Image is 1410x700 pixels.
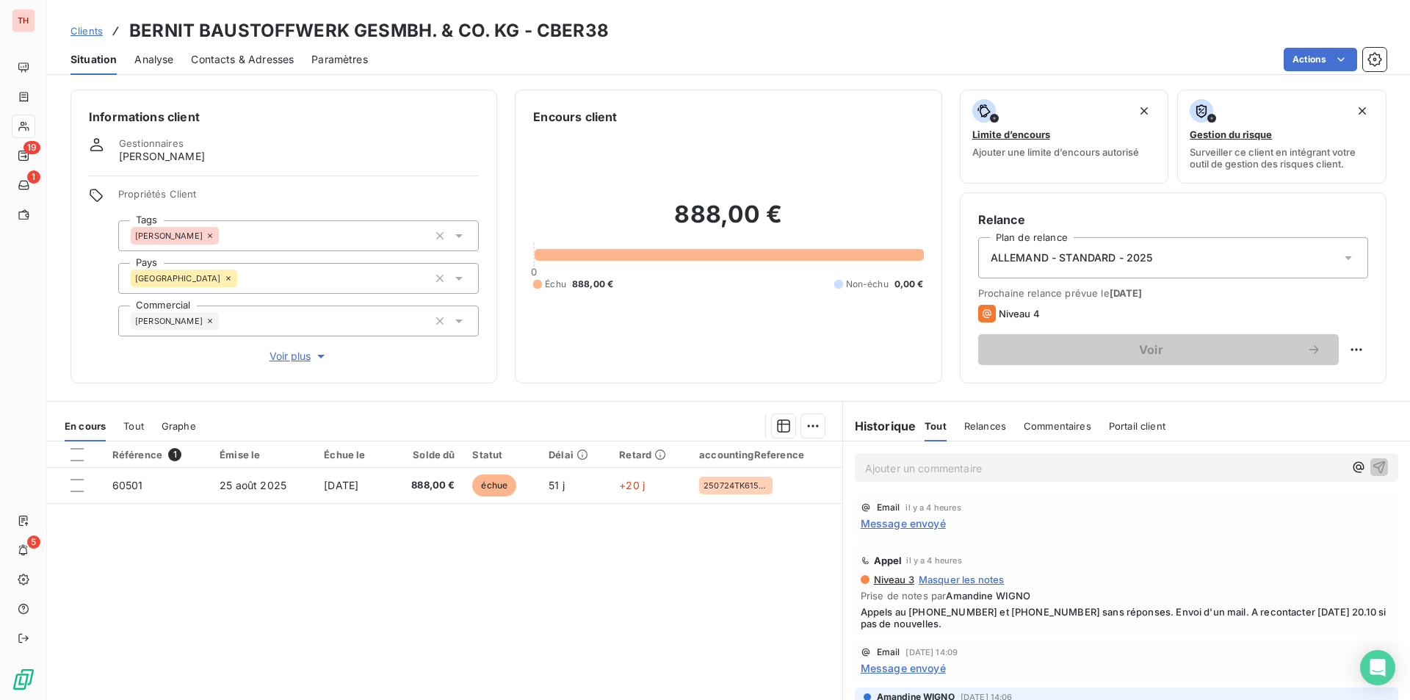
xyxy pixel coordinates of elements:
[311,52,368,67] span: Paramètres
[1110,287,1143,299] span: [DATE]
[119,137,184,149] span: Gestionnaires
[619,449,681,461] div: Retard
[978,334,1339,365] button: Voir
[874,555,903,566] span: Appel
[549,449,601,461] div: Délai
[925,420,947,432] span: Tout
[894,278,924,291] span: 0,00 €
[27,170,40,184] span: 1
[270,349,328,364] span: Voir plus
[905,503,961,512] span: il y a 4 heures
[89,108,479,126] h6: Informations client
[919,574,1005,585] span: Masquer les notes
[168,448,181,461] span: 1
[846,278,889,291] span: Non-échu
[843,417,916,435] h6: Historique
[861,590,1392,602] span: Prise de notes par
[946,590,1030,602] span: Amandine WIGNO
[1177,90,1386,184] button: Gestion du risqueSurveiller ce client en intégrant votre outil de gestion des risques client.
[472,449,531,461] div: Statut
[877,503,900,512] span: Email
[1360,650,1395,685] div: Open Intercom Messenger
[27,535,40,549] span: 5
[324,449,379,461] div: Échue le
[135,274,221,283] span: [GEOGRAPHIC_DATA]
[112,479,143,491] span: 60501
[23,141,40,154] span: 19
[619,479,645,491] span: +20 j
[906,556,961,565] span: il y a 4 heures
[572,278,613,291] span: 888,00 €
[960,90,1169,184] button: Limite d’encoursAjouter une limite d’encours autorisé
[70,25,103,37] span: Clients
[877,648,900,657] span: Email
[118,348,479,364] button: Voir plus
[135,317,203,325] span: [PERSON_NAME]
[219,229,231,242] input: Ajouter une valeur
[999,308,1040,320] span: Niveau 4
[119,149,205,164] span: [PERSON_NAME]
[1109,420,1165,432] span: Portail client
[991,250,1153,265] span: ALLEMAND - STANDARD - 2025
[972,146,1139,158] span: Ajouter une limite d’encours autorisé
[964,420,1006,432] span: Relances
[162,420,196,432] span: Graphe
[12,9,35,32] div: TH
[112,448,202,461] div: Référence
[237,272,249,285] input: Ajouter une valeur
[1190,146,1374,170] span: Surveiller ce client en intégrant votre outil de gestion des risques client.
[996,344,1306,356] span: Voir
[972,129,1050,140] span: Limite d’encours
[978,211,1368,228] h6: Relance
[134,52,173,67] span: Analyse
[861,606,1392,629] span: Appels au [PHONE_NUMBER] et [PHONE_NUMBER] sans réponses. Envoi d'un mail. A recontacter [DATE] 2...
[219,314,231,328] input: Ajouter une valeur
[472,475,516,497] span: échue
[135,231,203,240] span: [PERSON_NAME]
[905,648,958,657] span: [DATE] 14:09
[70,24,103,38] a: Clients
[533,108,617,126] h6: Encours client
[123,420,144,432] span: Tout
[220,479,286,491] span: 25 août 2025
[549,479,565,491] span: 51 j
[699,449,834,461] div: accountingReference
[978,287,1368,299] span: Prochaine relance prévue le
[1284,48,1357,71] button: Actions
[397,449,455,461] div: Solde dû
[118,188,479,209] span: Propriétés Client
[220,449,306,461] div: Émise le
[1190,129,1272,140] span: Gestion du risque
[12,668,35,691] img: Logo LeanPay
[861,516,946,531] span: Message envoyé
[545,278,566,291] span: Échu
[861,660,946,676] span: Message envoyé
[872,574,914,585] span: Niveau 3
[531,266,537,278] span: 0
[129,18,609,44] h3: BERNIT BAUSTOFFWERK GESMBH. & CO. KG - CBER38
[397,478,455,493] span: 888,00 €
[1024,420,1091,432] span: Commentaires
[324,479,358,491] span: [DATE]
[704,481,768,490] span: 250724TK61528AD
[65,420,106,432] span: En cours
[70,52,117,67] span: Situation
[533,200,923,244] h2: 888,00 €
[191,52,294,67] span: Contacts & Adresses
